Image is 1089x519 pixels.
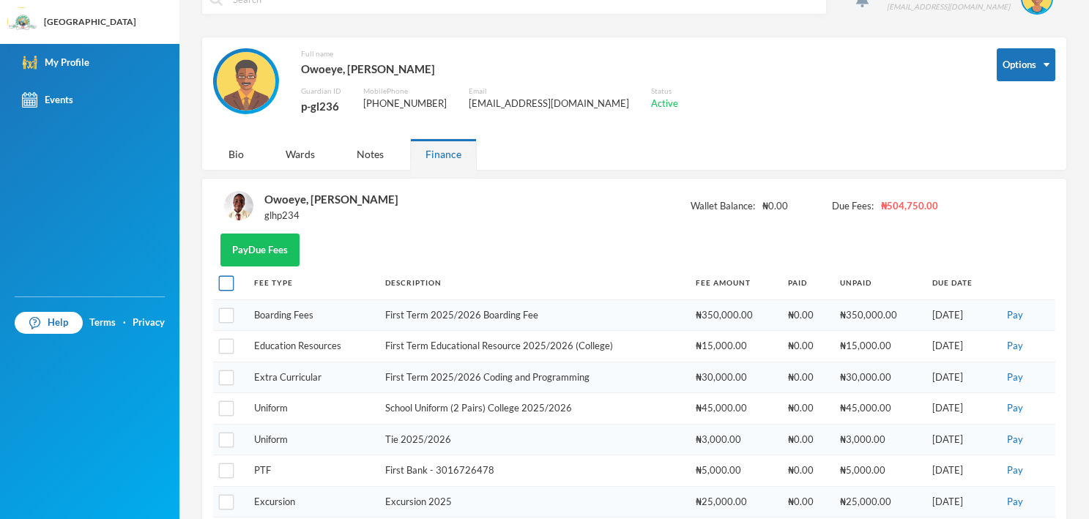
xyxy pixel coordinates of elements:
td: ₦45,000.00 [833,393,925,425]
td: ₦3,000.00 [688,424,781,455]
th: Fee Type [247,266,377,299]
td: ₦30,000.00 [688,362,781,393]
a: Terms [89,315,116,330]
img: GUARDIAN [217,52,275,111]
td: ₦0.00 [781,331,833,362]
div: Guardian ID [301,86,341,97]
th: Unpaid [833,266,925,299]
th: Due Date [925,266,995,299]
td: Uniform [247,424,377,455]
td: Extra Curricular [247,362,377,393]
div: [EMAIL_ADDRESS][DOMAIN_NAME] [469,97,629,111]
td: [DATE] [925,362,995,393]
td: First Bank - 3016726478 [378,455,689,487]
td: First Term Educational Resource 2025/2026 (College) [378,331,689,362]
td: Education Resources [247,331,377,362]
td: ₦3,000.00 [833,424,925,455]
td: Uniform [247,393,377,425]
td: ₦25,000.00 [833,486,925,518]
td: ₦25,000.00 [688,486,781,518]
button: PayDue Fees [220,234,300,266]
button: Pay [1003,307,1027,324]
a: Help [15,312,83,334]
td: ₦350,000.00 [833,299,925,331]
div: [GEOGRAPHIC_DATA] [44,15,136,29]
span: Due Fees: [832,199,874,214]
div: Active [651,97,678,111]
td: ₦30,000.00 [833,362,925,393]
td: School Uniform (2 Pairs) College 2025/2026 [378,393,689,425]
div: · [123,315,126,330]
td: ₦15,000.00 [688,331,781,362]
img: logo [8,8,37,37]
td: First Term 2025/2026 Coding and Programming [378,362,689,393]
th: Paid [781,266,833,299]
div: Wards [270,138,330,170]
div: p-gl236 [301,97,341,116]
div: Email [469,86,629,97]
td: [DATE] [925,424,995,455]
td: [DATE] [925,486,995,518]
button: Pay [1003,494,1027,510]
span: Wallet Balance: [691,199,755,214]
div: Owoeye, [PERSON_NAME] [264,190,398,209]
th: Fee Amount [688,266,781,299]
td: ₦0.00 [781,486,833,518]
td: First Term 2025/2026 Boarding Fee [378,299,689,331]
span: ₦0.00 [762,199,788,214]
td: Excursion 2025 [378,486,689,518]
div: Status [651,86,678,97]
td: ₦0.00 [781,299,833,331]
td: PTF [247,455,377,487]
div: Events [22,92,73,108]
td: Excursion [247,486,377,518]
td: ₦15,000.00 [833,331,925,362]
button: Options [997,48,1055,81]
button: Pay [1003,463,1027,479]
div: My Profile [22,55,89,70]
td: ₦5,000.00 [833,455,925,487]
td: ₦5,000.00 [688,455,781,487]
td: [DATE] [925,331,995,362]
button: Pay [1003,400,1027,417]
img: STUDENT [224,191,253,220]
div: Bio [213,138,259,170]
span: ₦504,750.00 [881,199,938,214]
td: Boarding Fees [247,299,377,331]
div: Owoeye, [PERSON_NAME] [301,59,678,78]
td: ₦0.00 [781,455,833,487]
td: Tie 2025/2026 [378,424,689,455]
td: ₦0.00 [781,424,833,455]
button: Pay [1003,338,1027,354]
div: glhp234 [264,209,398,223]
button: Pay [1003,370,1027,386]
div: Finance [410,138,477,170]
td: ₦0.00 [781,362,833,393]
td: [DATE] [925,299,995,331]
button: Pay [1003,432,1027,448]
div: [PHONE_NUMBER] [363,97,447,111]
td: [DATE] [925,393,995,425]
div: Notes [341,138,399,170]
div: Full name [301,48,678,59]
a: Privacy [133,315,165,330]
td: ₦350,000.00 [688,299,781,331]
td: ₦45,000.00 [688,393,781,425]
td: ₦0.00 [781,393,833,425]
div: Mobile Phone [363,86,447,97]
td: [DATE] [925,455,995,487]
div: [EMAIL_ADDRESS][DOMAIN_NAME] [887,1,1010,12]
th: Description [378,266,689,299]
